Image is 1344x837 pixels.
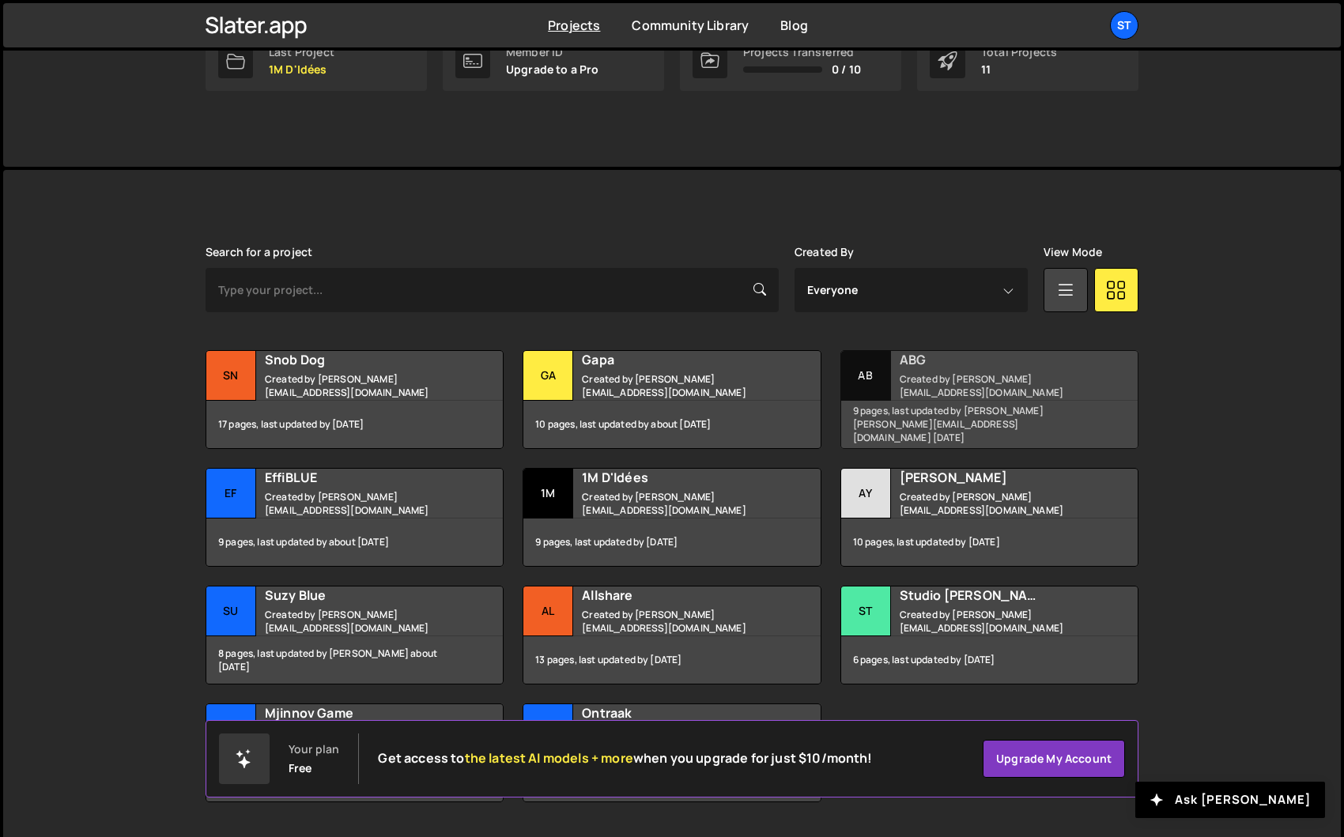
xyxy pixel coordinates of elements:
[265,351,455,368] h2: Snob Dog
[582,608,772,635] small: Created by [PERSON_NAME][EMAIL_ADDRESS][DOMAIN_NAME]
[523,350,821,449] a: Ga Gapa Created by [PERSON_NAME][EMAIL_ADDRESS][DOMAIN_NAME] 10 pages, last updated by about [DATE]
[981,46,1057,58] div: Total Projects
[206,703,504,802] a: Mj Mjinnov Game Created by [PERSON_NAME][EMAIL_ADDRESS][DOMAIN_NAME] 1 page, last updated by [DATE]
[206,268,779,312] input: Type your project...
[206,351,256,401] div: Sn
[582,704,772,722] h2: Ontraak
[548,17,600,34] a: Projects
[900,608,1090,635] small: Created by [PERSON_NAME][EMAIL_ADDRESS][DOMAIN_NAME]
[523,518,820,566] div: 9 pages, last updated by [DATE]
[523,401,820,448] div: 10 pages, last updated by about [DATE]
[1044,246,1102,258] label: View Mode
[523,636,820,684] div: 13 pages, last updated by [DATE]
[265,586,455,604] h2: Suzy Blue
[1110,11,1138,40] a: St
[900,586,1090,604] h2: Studio [PERSON_NAME]
[983,740,1125,778] a: Upgrade my account
[582,586,772,604] h2: Allshare
[841,351,891,401] div: AB
[506,46,599,58] div: Member ID
[841,401,1138,448] div: 9 pages, last updated by [PERSON_NAME] [PERSON_NAME][EMAIL_ADDRESS][DOMAIN_NAME] [DATE]
[841,636,1138,684] div: 6 pages, last updated by [DATE]
[582,490,772,517] small: Created by [PERSON_NAME][EMAIL_ADDRESS][DOMAIN_NAME]
[265,372,455,399] small: Created by [PERSON_NAME][EMAIL_ADDRESS][DOMAIN_NAME]
[465,749,633,767] span: the latest AI models + more
[582,469,772,486] h2: 1M D'Idées
[840,586,1138,684] a: St Studio [PERSON_NAME] Created by [PERSON_NAME][EMAIL_ADDRESS][DOMAIN_NAME] 6 pages, last update...
[582,372,772,399] small: Created by [PERSON_NAME][EMAIL_ADDRESS][DOMAIN_NAME]
[841,469,891,518] div: Ay
[1135,782,1325,818] button: Ask [PERSON_NAME]
[523,703,821,802] a: On Ontraak Created by [PERSON_NAME][EMAIL_ADDRESS][DOMAIN_NAME] 2 pages, last updated by [DATE]
[841,586,891,636] div: St
[206,31,427,91] a: Last Project 1M D'Idées
[265,704,455,722] h2: Mjinnov Game
[523,469,573,518] div: 1M
[632,17,749,34] a: Community Library
[206,469,256,518] div: Ef
[269,46,334,58] div: Last Project
[289,762,312,775] div: Free
[206,586,504,684] a: Su Suzy Blue Created by [PERSON_NAME][EMAIL_ADDRESS][DOMAIN_NAME] 8 pages, last updated by [PERSO...
[206,704,256,754] div: Mj
[206,586,256,636] div: Su
[840,468,1138,567] a: Ay [PERSON_NAME] Created by [PERSON_NAME][EMAIL_ADDRESS][DOMAIN_NAME] 10 pages, last updated by [...
[900,490,1090,517] small: Created by [PERSON_NAME][EMAIL_ADDRESS][DOMAIN_NAME]
[265,469,455,486] h2: EffiBLUE
[780,17,808,34] a: Blog
[900,372,1090,399] small: Created by [PERSON_NAME][EMAIL_ADDRESS][DOMAIN_NAME]
[206,350,504,449] a: Sn Snob Dog Created by [PERSON_NAME][EMAIL_ADDRESS][DOMAIN_NAME] 17 pages, last updated by [DATE]
[206,246,312,258] label: Search for a project
[378,751,872,766] h2: Get access to when you upgrade for just $10/month!
[269,63,334,76] p: 1M D'Idées
[523,586,821,684] a: Al Allshare Created by [PERSON_NAME][EMAIL_ADDRESS][DOMAIN_NAME] 13 pages, last updated by [DATE]
[523,586,573,636] div: Al
[795,246,855,258] label: Created By
[743,46,861,58] div: Projects Transferred
[840,350,1138,449] a: AB ABG Created by [PERSON_NAME][EMAIL_ADDRESS][DOMAIN_NAME] 9 pages, last updated by [PERSON_NAME...
[900,351,1090,368] h2: ABG
[206,401,503,448] div: 17 pages, last updated by [DATE]
[523,704,573,754] div: On
[206,468,504,567] a: Ef EffiBLUE Created by [PERSON_NAME][EMAIL_ADDRESS][DOMAIN_NAME] 9 pages, last updated by about [...
[206,636,503,684] div: 8 pages, last updated by [PERSON_NAME] about [DATE]
[523,468,821,567] a: 1M 1M D'Idées Created by [PERSON_NAME][EMAIL_ADDRESS][DOMAIN_NAME] 9 pages, last updated by [DATE]
[206,518,503,566] div: 9 pages, last updated by about [DATE]
[981,63,1057,76] p: 11
[265,608,455,635] small: Created by [PERSON_NAME][EMAIL_ADDRESS][DOMAIN_NAME]
[523,351,573,401] div: Ga
[506,63,599,76] p: Upgrade to a Pro
[841,518,1138,566] div: 10 pages, last updated by [DATE]
[265,490,455,517] small: Created by [PERSON_NAME][EMAIL_ADDRESS][DOMAIN_NAME]
[289,743,339,756] div: Your plan
[582,351,772,368] h2: Gapa
[900,469,1090,486] h2: [PERSON_NAME]
[832,63,861,76] span: 0 / 10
